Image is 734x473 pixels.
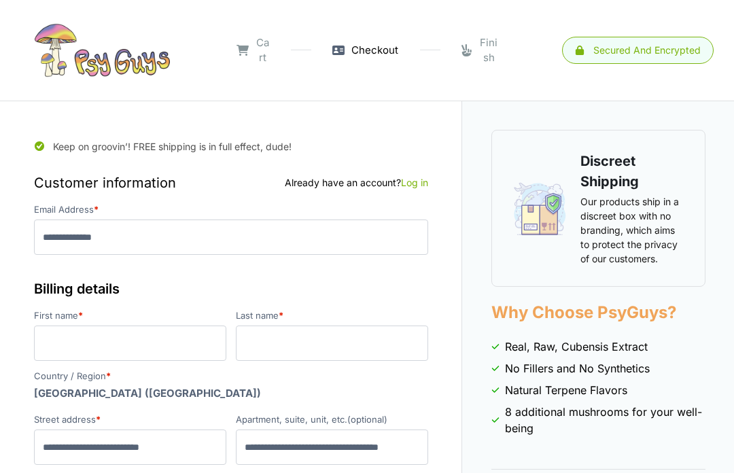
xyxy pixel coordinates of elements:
[480,35,498,66] span: Finish
[34,311,226,320] label: First name
[491,302,676,322] strong: Why Choose PsyGuys?
[34,205,428,214] label: Email Address
[34,387,261,400] strong: [GEOGRAPHIC_DATA] ([GEOGRAPHIC_DATA])
[285,175,428,190] div: Already have an account?
[505,404,705,436] span: 8 additional mushrooms for your well-being
[562,37,714,64] a: Secured and encrypted
[236,415,428,424] label: Apartment, suite, unit, etc.
[237,35,270,66] a: Cart
[34,415,226,424] label: Street address
[505,382,627,398] span: Natural Terpene Flavors
[593,46,701,55] div: Secured and encrypted
[351,43,398,58] span: Checkout
[580,194,684,266] p: Our products ship in a discreet box with no branding, which aims to protect the privacy of our cu...
[34,130,428,158] div: Keep on groovin’! FREE shipping is in full effect, dude!
[34,173,428,193] h3: Customer information
[401,177,428,188] a: Log in
[34,372,428,381] label: Country / Region
[347,414,387,425] span: (optional)
[236,311,428,320] label: Last name
[580,153,639,190] strong: Discreet Shipping
[34,279,428,299] h3: Billing details
[505,360,650,376] span: No Fillers and No Synthetics
[505,338,648,355] span: Real, Raw, Cubensis Extract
